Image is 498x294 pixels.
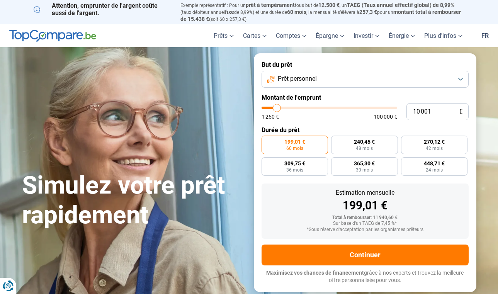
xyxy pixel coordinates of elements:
span: 448,71 € [424,161,445,166]
span: Maximisez vos chances de financement [266,270,364,276]
label: Montant de l'emprunt [262,94,469,101]
label: But du prêt [262,61,469,68]
a: Investir [349,24,384,47]
img: TopCompare [9,30,96,42]
a: Épargne [311,24,349,47]
span: 240,45 € [354,139,375,144]
button: Prêt personnel [262,71,469,88]
span: 60 mois [287,9,306,15]
span: 257,3 € [359,9,377,15]
span: TAEG (Taux annuel effectif global) de 8,99% [347,2,454,8]
a: Énergie [384,24,420,47]
a: Cartes [238,24,271,47]
span: Prêt personnel [278,75,317,83]
span: 270,12 € [424,139,445,144]
p: Attention, emprunter de l'argent coûte aussi de l'argent. [34,2,171,17]
div: 199,01 € [268,200,462,211]
span: 365,30 € [354,161,375,166]
p: grâce à nos experts et trouvez la meilleure offre personnalisée pour vous. [262,269,469,284]
a: fr [477,24,493,47]
span: 60 mois [286,146,303,151]
a: Plus d'infos [420,24,467,47]
span: 1 250 € [262,114,279,119]
div: Total à rembourser: 11 940,60 € [268,215,462,221]
button: Continuer [262,245,469,265]
a: Prêts [209,24,238,47]
span: 199,01 € [284,139,305,144]
div: *Sous réserve d'acceptation par les organismes prêteurs [268,227,462,233]
span: 100 000 € [374,114,397,119]
h1: Simulez votre prêt rapidement [22,171,245,230]
span: 48 mois [356,146,373,151]
span: 12.500 € [318,2,340,8]
span: 309,75 € [284,161,305,166]
p: Exemple représentatif : Pour un tous but de , un (taux débiteur annuel de 8,99%) et une durée de ... [180,2,465,22]
span: 42 mois [426,146,443,151]
div: Estimation mensuelle [268,190,462,196]
label: Durée du prêt [262,126,469,134]
span: 24 mois [426,168,443,172]
a: Comptes [271,24,311,47]
span: € [459,109,462,115]
span: fixe [225,9,234,15]
span: 36 mois [286,168,303,172]
span: prêt à tempérament [246,2,295,8]
span: 30 mois [356,168,373,172]
div: Sur base d'un TAEG de 7,45 %* [268,221,462,226]
span: montant total à rembourser de 15.438 € [180,9,461,22]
